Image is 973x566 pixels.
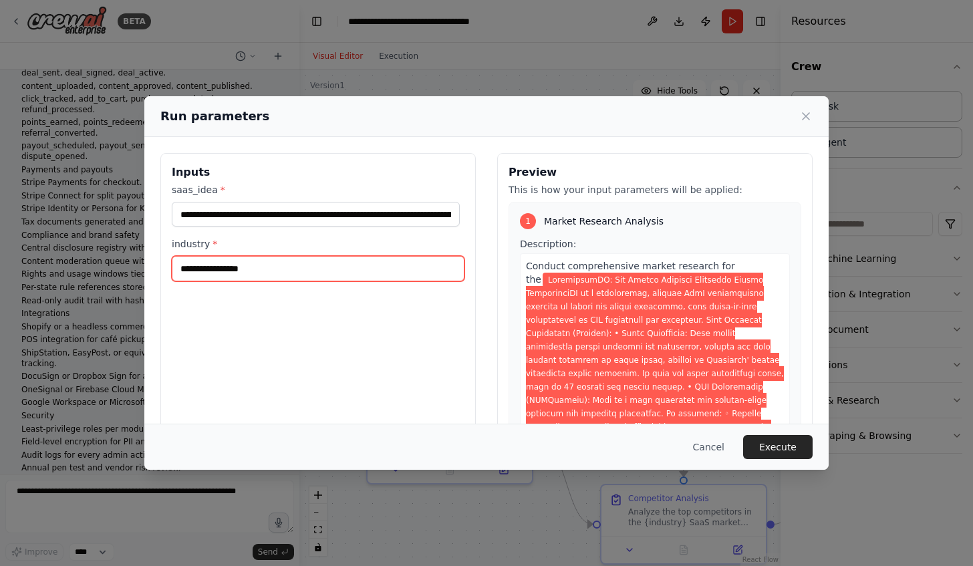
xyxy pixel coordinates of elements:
[526,261,735,285] span: Conduct comprehensive market research for the
[172,164,464,180] h3: Inputs
[172,237,464,251] label: industry
[743,435,813,459] button: Execute
[544,215,664,228] span: Market Research Analysis
[509,183,801,196] p: This is how your input parameters will be applied:
[172,183,464,196] label: saas_idea
[509,164,801,180] h3: Preview
[520,239,576,249] span: Description:
[682,435,735,459] button: Cancel
[160,107,269,126] h2: Run parameters
[520,213,536,229] div: 1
